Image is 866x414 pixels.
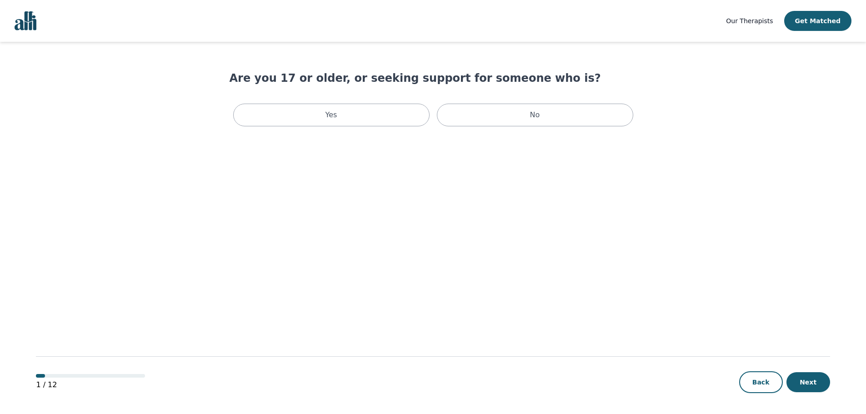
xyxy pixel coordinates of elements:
p: Yes [325,110,337,120]
img: alli logo [15,11,36,30]
p: No [530,110,540,120]
button: Back [739,371,783,393]
button: Next [786,372,830,392]
button: Get Matched [784,11,851,31]
a: Our Therapists [726,15,773,26]
p: 1 / 12 [36,379,145,390]
h1: Are you 17 or older, or seeking support for someone who is? [230,71,637,85]
span: Our Therapists [726,17,773,25]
